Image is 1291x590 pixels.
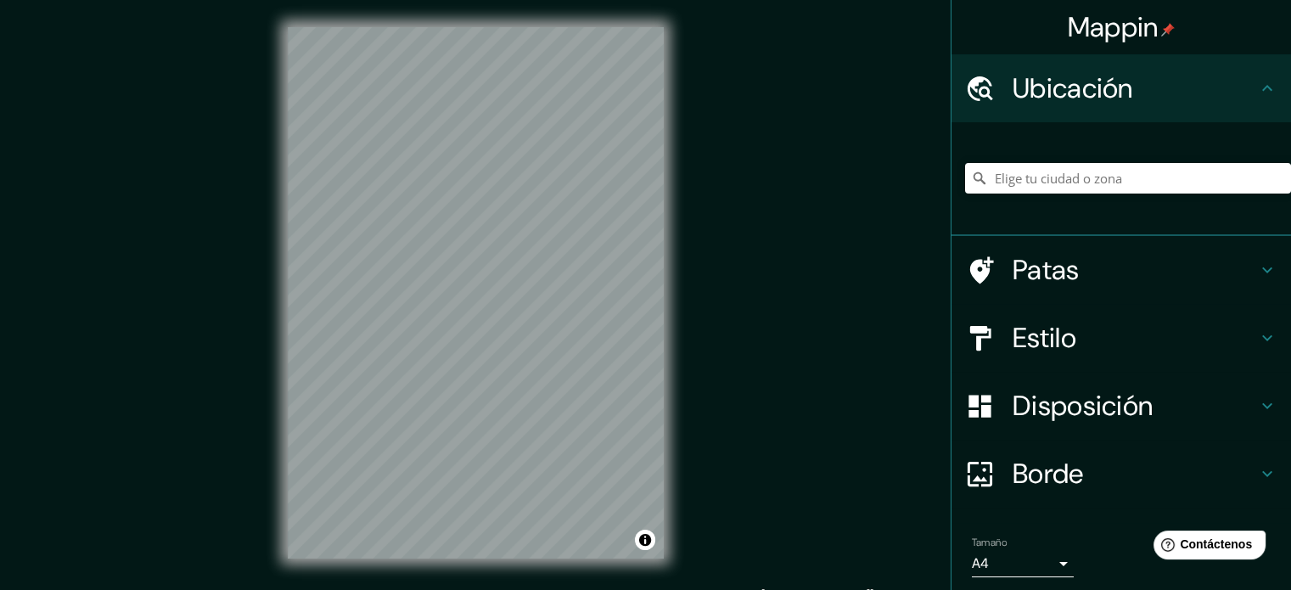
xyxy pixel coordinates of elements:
div: Borde [951,440,1291,508]
div: Estilo [951,304,1291,372]
font: Ubicación [1013,70,1133,106]
input: Elige tu ciudad o zona [965,163,1291,194]
font: Tamaño [972,536,1007,549]
button: Activar o desactivar atribución [635,530,655,550]
div: A4 [972,550,1074,577]
iframe: Lanzador de widgets de ayuda [1140,524,1272,571]
font: Patas [1013,252,1080,288]
div: Patas [951,236,1291,304]
font: Disposición [1013,388,1153,424]
font: Mappin [1068,9,1159,45]
img: pin-icon.png [1161,23,1175,37]
canvas: Mapa [288,27,664,559]
font: A4 [972,554,989,572]
div: Ubicación [951,54,1291,122]
font: Estilo [1013,320,1076,356]
div: Disposición [951,372,1291,440]
font: Borde [1013,456,1084,492]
